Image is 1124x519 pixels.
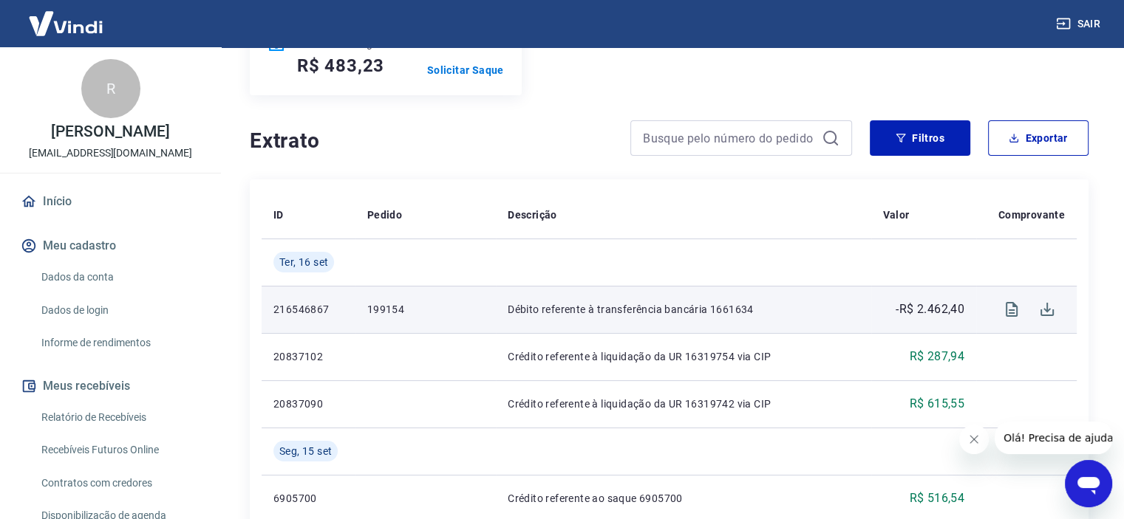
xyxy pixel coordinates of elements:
[1065,460,1112,507] iframe: Botão para abrir a janela de mensagens
[508,396,859,411] p: Crédito referente à liquidação da UR 16319742 via CIP
[995,422,1112,454] iframe: Mensagem da empresa
[35,435,203,465] a: Recebíveis Futuros Online
[81,59,140,118] div: R
[508,302,859,317] p: Débito referente à transferência bancária 1661634
[35,328,203,358] a: Informe de rendimentos
[250,126,613,156] h4: Extrato
[870,120,970,156] button: Filtros
[959,425,989,454] iframe: Fechar mensagem
[367,207,402,222] p: Pedido
[18,185,203,218] a: Início
[273,396,344,411] p: 20837090
[279,444,332,458] span: Seg, 15 set
[35,295,203,326] a: Dados de login
[1053,10,1106,38] button: Sair
[427,63,504,78] a: Solicitar Saque
[508,349,859,364] p: Crédito referente à liquidação da UR 16319754 via CIP
[35,468,203,498] a: Contratos com credores
[273,207,284,222] p: ID
[998,207,1065,222] p: Comprovante
[35,262,203,292] a: Dados da conta
[9,10,124,22] span: Olá! Precisa de ajuda?
[896,300,964,318] p: -R$ 2.462,40
[367,302,484,317] p: 199154
[273,302,344,317] p: 216546867
[883,207,910,222] p: Valor
[909,489,964,507] p: R$ 516,54
[508,491,859,506] p: Crédito referente ao saque 6905700
[279,255,328,269] span: Ter, 16 set
[994,292,1029,327] span: Visualizar
[909,348,964,365] p: R$ 287,94
[35,402,203,433] a: Relatório de Recebíveis
[1029,292,1065,327] span: Download
[273,491,344,506] p: 6905700
[51,124,169,140] p: [PERSON_NAME]
[909,395,964,413] p: R$ 615,55
[18,1,114,46] img: Vindi
[643,127,816,149] input: Busque pelo número do pedido
[508,207,557,222] p: Descrição
[297,54,384,78] h5: R$ 483,23
[29,145,192,161] p: [EMAIL_ADDRESS][DOMAIN_NAME]
[273,349,344,364] p: 20837102
[18,370,203,402] button: Meus recebíveis
[18,230,203,262] button: Meu cadastro
[988,120,1089,156] button: Exportar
